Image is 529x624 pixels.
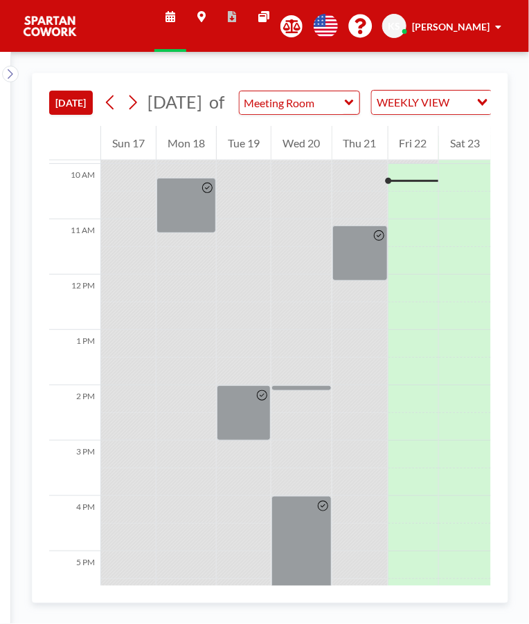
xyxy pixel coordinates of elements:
input: Search for option [454,93,469,111]
div: 10 AM [49,164,100,219]
div: Fri 22 [388,126,438,160]
span: of [209,91,224,113]
div: 3 PM [49,441,100,496]
span: [PERSON_NAME] [412,21,490,33]
button: [DATE] [49,91,93,115]
input: Meeting Room [240,91,346,114]
div: 1 PM [49,330,100,385]
div: 4 PM [49,496,100,551]
div: Sat 23 [439,126,491,160]
div: Sun 17 [101,126,156,160]
span: KS [388,20,401,33]
div: Wed 20 [271,126,331,160]
div: Search for option [372,91,492,114]
img: organization-logo [22,12,78,40]
div: Tue 19 [217,126,271,160]
div: Mon 18 [156,126,216,160]
div: 2 PM [49,385,100,441]
div: 5 PM [49,551,100,607]
div: 12 PM [49,275,100,330]
div: Thu 21 [332,126,388,160]
div: 11 AM [49,219,100,275]
span: WEEKLY VIEW [375,93,453,111]
span: [DATE] [147,91,202,112]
